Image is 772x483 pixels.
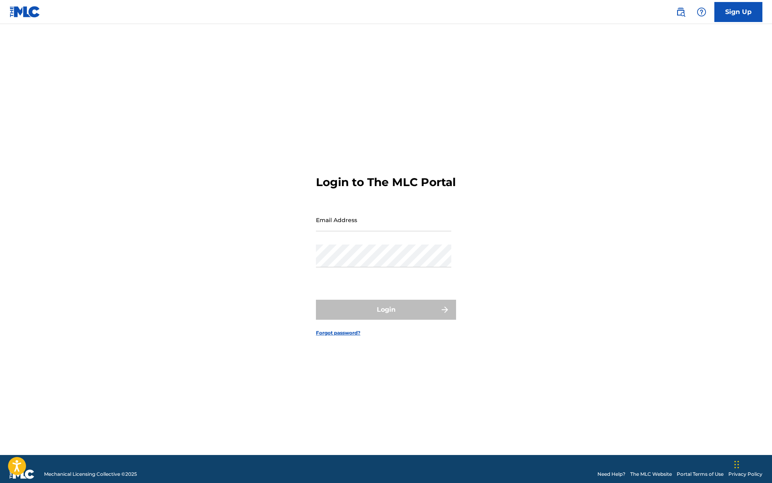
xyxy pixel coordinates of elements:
[673,4,689,20] a: Public Search
[694,4,710,20] div: Help
[10,6,40,18] img: MLC Logo
[316,175,456,189] h3: Login to The MLC Portal
[316,329,360,337] a: Forgot password?
[677,471,724,478] a: Portal Terms of Use
[630,471,672,478] a: The MLC Website
[10,469,34,479] img: logo
[714,2,762,22] a: Sign Up
[728,471,762,478] a: Privacy Policy
[734,453,739,477] div: Drag
[697,7,706,17] img: help
[44,471,137,478] span: Mechanical Licensing Collective © 2025
[597,471,625,478] a: Need Help?
[676,7,686,17] img: search
[732,445,772,483] iframe: Chat Widget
